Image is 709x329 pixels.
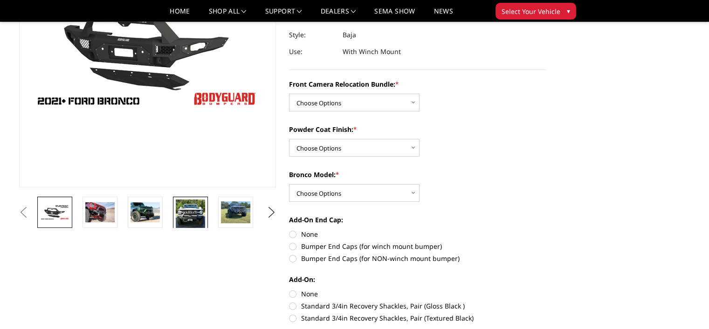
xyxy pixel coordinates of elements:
label: Front Camera Relocation Bundle: [289,79,546,89]
dt: Style: [289,27,336,43]
a: SEMA Show [374,8,415,21]
label: Add-On End Cap: [289,215,546,225]
span: Select Your Vehicle [502,7,560,16]
img: Bodyguard Ford Bronco [40,204,69,220]
button: Next [264,206,278,219]
label: Bumper End Caps (for NON-winch mount bumper) [289,254,546,263]
a: Dealers [321,8,356,21]
iframe: Chat Widget [662,284,709,329]
img: Bronco Baja Front (winch mount) [221,201,250,223]
a: Home [170,8,190,21]
dt: Use: [289,43,336,60]
label: Standard 3/4in Recovery Shackles, Pair (Gloss Black ) [289,301,546,311]
label: Bumper End Caps (for winch mount bumper) [289,241,546,251]
label: Add-On: [289,274,546,284]
label: Powder Coat Finish: [289,124,546,134]
span: ▾ [567,6,570,16]
label: Standard 3/4in Recovery Shackles, Pair (Textured Black) [289,313,546,323]
a: shop all [209,8,247,21]
label: Bronco Model: [289,170,546,179]
img: Bronco Baja Front (winch mount) [85,202,115,222]
img: Bronco Baja Front (winch mount) [176,199,205,229]
img: Bronco Baja Front (winch mount) [131,202,160,222]
button: Select Your Vehicle [496,3,576,20]
label: None [289,289,546,299]
button: Previous [17,206,31,219]
dd: With Winch Mount [343,43,401,60]
label: None [289,229,546,239]
a: News [434,8,453,21]
dd: Baja [343,27,356,43]
a: Support [265,8,302,21]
